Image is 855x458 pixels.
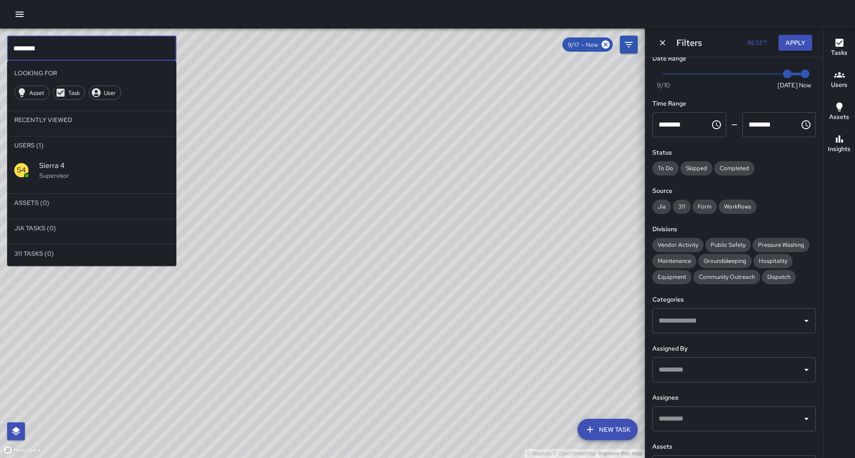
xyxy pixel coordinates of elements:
button: New Task [578,419,638,440]
span: Asset [24,89,49,97]
div: Equipment [652,270,692,284]
div: Groundskeeping [698,254,752,268]
p: Supervisor [39,171,169,180]
span: Form [692,203,717,210]
div: Form [692,200,717,214]
span: 9/10 [657,81,670,90]
h6: Filters [676,36,702,50]
span: Skipped [680,164,712,172]
div: 9/17 — Now [562,37,613,52]
h6: Insights [828,144,851,154]
div: To Do [652,161,679,176]
h6: Assigned By [652,344,816,354]
div: Dispatch [762,270,796,284]
button: Dismiss [656,36,669,49]
button: Choose time, selected time is 11:59 PM [797,116,815,134]
h6: Users [831,80,847,90]
p: S4 [17,165,26,176]
li: Jia Tasks (0) [7,219,176,237]
span: 9/17 — Now [562,41,603,49]
div: Community Outreach [693,270,760,284]
li: Looking For [7,64,176,82]
button: Assets [823,96,855,128]
div: Public Safety [705,238,751,252]
div: S4Sierra 4Supervisor [7,154,176,186]
span: Sierra 4 [39,160,169,171]
button: Choose time, selected time is 12:00 AM [708,116,725,134]
span: Completed [714,164,754,172]
div: Vendor Activity [652,238,704,252]
button: Filters [620,36,638,53]
div: Task [53,86,85,100]
h6: Assets [652,442,816,452]
div: User [89,86,121,100]
span: Maintenance [652,257,696,265]
span: Groundskeeping [698,257,752,265]
span: Task [63,89,85,97]
div: Hospitality [753,254,793,268]
div: Skipped [680,161,712,176]
span: To Do [652,164,679,172]
button: Users [823,64,855,96]
li: Recently Viewed [7,111,176,129]
h6: Status [652,148,816,158]
div: 311 [673,200,691,214]
div: Asset [14,86,49,100]
div: Workflows [719,200,757,214]
li: 311 Tasks (0) [7,245,176,262]
span: Pressure Washing [753,241,810,249]
h6: Source [652,186,816,196]
span: Vendor Activity [652,241,704,249]
button: Open [800,315,813,327]
span: Community Outreach [693,273,760,281]
button: Insights [823,128,855,160]
button: Reset [743,35,771,51]
h6: Categories [652,295,816,305]
h6: Tasks [831,48,847,58]
li: Assets (0) [7,194,176,212]
li: Users (1) [7,136,176,154]
h6: Divisions [652,225,816,234]
button: Open [800,364,813,376]
div: Maintenance [652,254,696,268]
button: Apply [778,35,812,51]
h6: Assignee [652,393,816,403]
h6: Time Range [652,99,816,109]
span: Public Safety [705,241,751,249]
span: Workflows [719,203,757,210]
span: 311 [673,203,691,210]
div: Pressure Washing [753,238,810,252]
h6: Date Range [652,54,816,64]
button: Open [800,413,813,425]
div: Completed [714,161,754,176]
div: Jia [652,200,671,214]
span: Now [799,81,811,90]
button: Tasks [823,32,855,64]
h6: Assets [829,112,849,122]
span: Jia [652,203,671,210]
span: Hospitality [753,257,793,265]
span: [DATE] [778,81,798,90]
span: User [99,89,121,97]
span: Dispatch [762,273,796,281]
span: Equipment [652,273,692,281]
